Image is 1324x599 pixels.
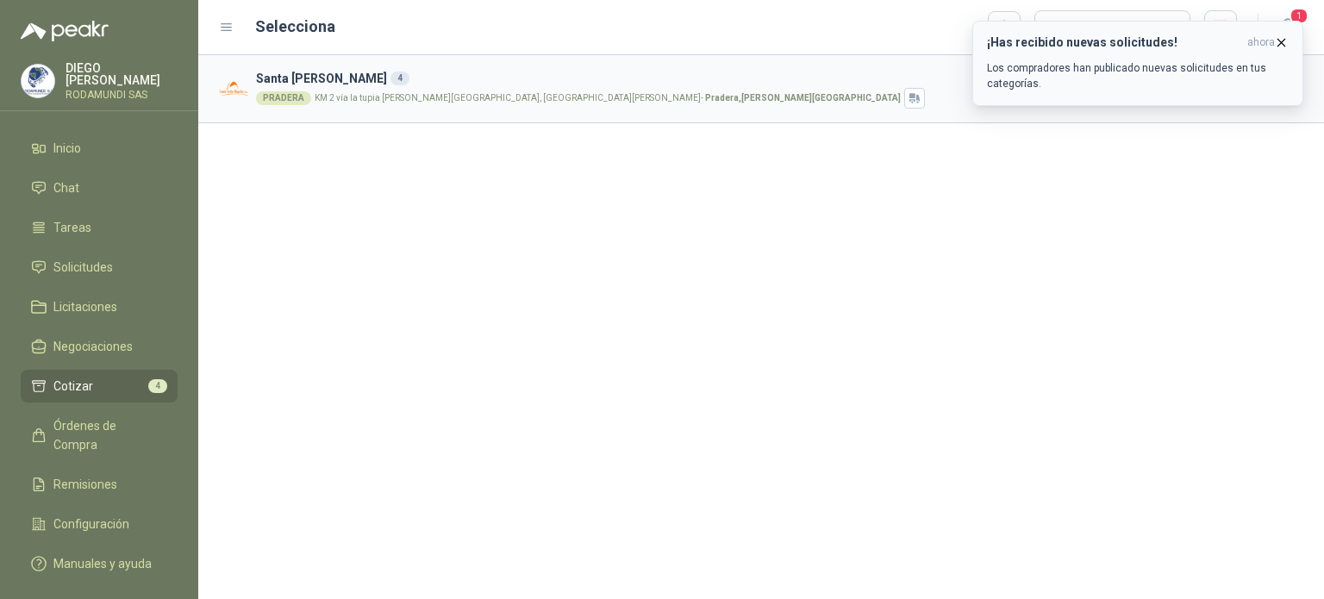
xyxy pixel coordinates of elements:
[21,132,178,165] a: Inicio
[1290,8,1308,24] span: 1
[219,74,249,104] img: Company Logo
[1247,35,1275,50] span: ahora
[21,290,178,323] a: Licitaciones
[53,377,93,396] span: Cotizar
[21,172,178,204] a: Chat
[256,69,1175,88] h3: Santa [PERSON_NAME]
[255,15,335,39] h2: Selecciona
[53,475,117,494] span: Remisiones
[1034,10,1190,45] button: Cargar cotizaciones
[53,416,161,454] span: Órdenes de Compra
[1272,12,1303,43] button: 1
[53,139,81,158] span: Inicio
[66,62,178,86] p: DIEGO [PERSON_NAME]
[53,515,129,533] span: Configuración
[148,379,167,393] span: 4
[53,297,117,316] span: Licitaciones
[53,258,113,277] span: Solicitudes
[21,21,109,41] img: Logo peakr
[987,35,1240,50] h3: ¡Has recibido nuevas solicitudes!
[21,370,178,402] a: Cotizar4
[972,21,1303,106] button: ¡Has recibido nuevas solicitudes!ahora Los compradores han publicado nuevas solicitudes en tus ca...
[21,409,178,461] a: Órdenes de Compra
[21,468,178,501] a: Remisiones
[21,547,178,580] a: Manuales y ayuda
[315,94,901,103] p: KM 2 vía la tupia [PERSON_NAME][GEOGRAPHIC_DATA], [GEOGRAPHIC_DATA][PERSON_NAME] -
[390,72,409,85] div: 4
[53,218,91,237] span: Tareas
[987,60,1289,91] p: Los compradores han publicado nuevas solicitudes en tus categorías.
[53,554,152,573] span: Manuales y ayuda
[53,178,79,197] span: Chat
[53,337,133,356] span: Negociaciones
[66,90,178,100] p: RODAMUNDI SAS
[22,65,54,97] img: Company Logo
[21,508,178,540] a: Configuración
[705,93,901,103] strong: Pradera , [PERSON_NAME][GEOGRAPHIC_DATA]
[21,251,178,284] a: Solicitudes
[21,330,178,363] a: Negociaciones
[21,211,178,244] a: Tareas
[256,91,311,105] div: PRADERA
